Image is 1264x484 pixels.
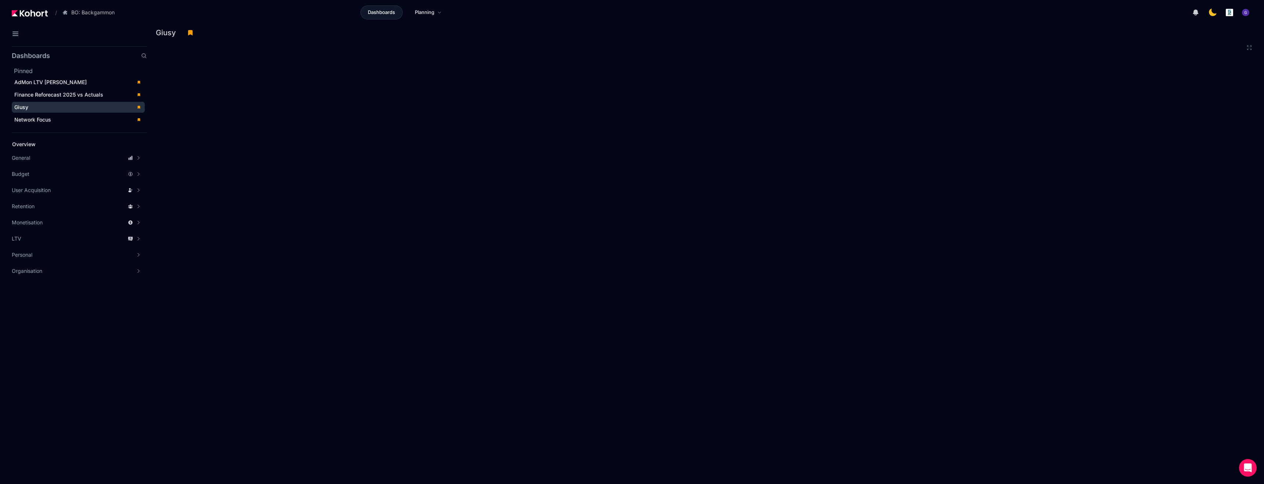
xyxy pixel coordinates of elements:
[14,104,28,110] span: Giusy
[14,66,147,75] h2: Pinned
[368,9,395,16] span: Dashboards
[12,77,145,88] a: AdMon LTV [PERSON_NAME]
[12,235,21,242] span: LTV
[12,267,42,275] span: Organisation
[1246,45,1252,51] button: Fullscreen
[14,79,87,85] span: AdMon LTV [PERSON_NAME]
[58,6,122,19] button: BO: Backgammon
[12,53,50,59] h2: Dashboards
[71,9,115,16] span: BO: Backgammon
[49,9,57,17] span: /
[12,141,36,147] span: Overview
[12,170,29,178] span: Budget
[12,10,48,17] img: Kohort logo
[12,251,32,259] span: Personal
[407,6,449,19] a: Planning
[12,203,35,210] span: Retention
[12,154,30,162] span: General
[12,219,43,226] span: Monetisation
[12,187,51,194] span: User Acquisition
[360,6,403,19] a: Dashboards
[1239,459,1257,477] div: Open Intercom Messenger
[14,91,103,98] span: Finance Reforecast 2025 vs Actuals
[12,102,145,113] a: Giusy
[415,9,434,16] span: Planning
[10,139,134,150] a: Overview
[12,89,145,100] a: Finance Reforecast 2025 vs Actuals
[12,114,145,125] a: Network Focus
[156,29,180,36] h3: Giusy
[14,116,51,123] span: Network Focus
[1226,9,1233,16] img: logo_logo_images_1_20240607072359498299_20240828135028712857.jpeg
